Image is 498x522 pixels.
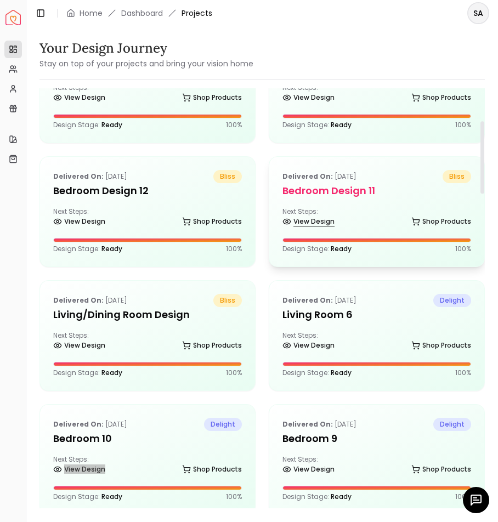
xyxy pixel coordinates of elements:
[411,214,471,229] a: Shop Products
[282,419,333,429] b: Delivered on:
[53,331,242,353] div: Next Steps:
[204,418,242,431] span: delight
[282,296,333,305] b: Delivered on:
[282,170,356,183] p: [DATE]
[53,431,242,446] h5: Bedroom 10
[101,368,122,377] span: Ready
[282,207,471,229] div: Next Steps:
[101,492,122,501] span: Ready
[282,492,352,501] p: Design Stage:
[468,3,488,23] span: SA
[53,492,122,501] p: Design Stage:
[282,245,352,253] p: Design Stage:
[53,90,105,105] a: View Design
[182,462,242,477] a: Shop Products
[53,170,127,183] p: [DATE]
[53,368,122,377] p: Design Stage:
[467,2,489,24] button: SA
[53,419,104,429] b: Delivered on:
[282,90,335,105] a: View Design
[433,418,471,431] span: delight
[213,294,242,307] span: bliss
[331,492,352,501] span: Ready
[455,492,471,501] p: 100 %
[53,294,127,307] p: [DATE]
[226,245,242,253] p: 100 %
[213,170,242,183] span: bliss
[182,338,242,353] a: Shop Products
[282,368,352,377] p: Design Stage:
[101,120,122,129] span: Ready
[5,10,21,25] img: Spacejoy Logo
[53,121,122,129] p: Design Stage:
[53,296,104,305] b: Delivered on:
[53,172,104,181] b: Delivered on:
[282,431,471,446] h5: Bedroom 9
[443,170,471,183] span: bliss
[121,8,163,19] a: Dashboard
[455,121,471,129] p: 100 %
[53,338,105,353] a: View Design
[53,83,242,105] div: Next Steps:
[282,418,356,431] p: [DATE]
[411,462,471,477] a: Shop Products
[53,418,127,431] p: [DATE]
[5,10,21,25] a: Spacejoy
[282,462,335,477] a: View Design
[455,245,471,253] p: 100 %
[331,120,352,129] span: Ready
[282,121,352,129] p: Design Stage:
[226,492,242,501] p: 100 %
[53,455,242,477] div: Next Steps:
[331,244,352,253] span: Ready
[282,331,471,353] div: Next Steps:
[226,121,242,129] p: 100 %
[411,90,471,105] a: Shop Products
[53,462,105,477] a: View Design
[331,368,352,377] span: Ready
[66,8,212,19] nav: breadcrumb
[282,214,335,229] a: View Design
[53,245,122,253] p: Design Stage:
[282,183,471,198] h5: Bedroom Design 11
[182,90,242,105] a: Shop Products
[39,39,253,57] h3: Your Design Journey
[39,58,253,69] small: Stay on top of your projects and bring your vision home
[53,183,242,198] h5: Bedroom Design 12
[53,214,105,229] a: View Design
[282,172,333,181] b: Delivered on:
[182,214,242,229] a: Shop Products
[455,368,471,377] p: 100 %
[282,338,335,353] a: View Design
[433,294,471,307] span: delight
[226,368,242,377] p: 100 %
[53,307,242,322] h5: Living/Dining Room Design
[282,455,471,477] div: Next Steps:
[80,8,103,19] a: Home
[282,307,471,322] h5: Living Room 6
[282,294,356,307] p: [DATE]
[282,83,471,105] div: Next Steps:
[411,338,471,353] a: Shop Products
[101,244,122,253] span: Ready
[182,8,212,19] span: Projects
[53,207,242,229] div: Next Steps:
